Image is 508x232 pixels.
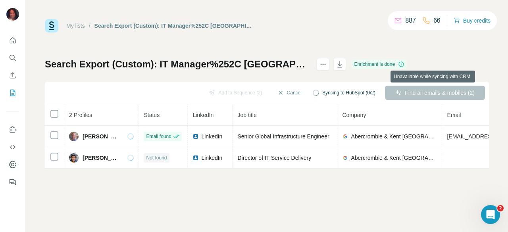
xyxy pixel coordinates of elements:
[69,153,79,163] img: Avatar
[272,86,307,100] button: Cancel
[433,16,441,25] p: 66
[201,132,222,140] span: LinkedIn
[342,112,366,118] span: Company
[83,132,119,140] span: [PERSON_NAME]
[45,19,58,33] img: Surfe Logo
[192,112,214,118] span: LinkedIn
[237,155,311,161] span: Director of IT Service Delivery
[69,132,79,141] img: Avatar
[351,154,437,162] span: Abercrombie & Kent [GEOGRAPHIC_DATA]
[454,15,491,26] button: Buy credits
[6,157,19,172] button: Dashboard
[237,133,329,140] span: Senior Global Infrastructure Engineer
[146,133,171,140] span: Email found
[94,22,252,30] div: Search Export (Custom): IT Manager%252C [GEOGRAPHIC_DATA] %2526 [GEOGRAPHIC_DATA] - [DATE] 11:43
[146,154,167,161] span: Not found
[317,58,329,71] button: actions
[6,68,19,82] button: Enrich CSV
[405,16,416,25] p: 887
[481,205,500,224] iframe: Intercom live chat
[237,112,256,118] span: Job title
[83,154,119,162] span: [PERSON_NAME]
[66,23,85,29] a: My lists
[6,51,19,65] button: Search
[69,112,92,118] span: 2 Profiles
[6,33,19,48] button: Quick start
[144,112,160,118] span: Status
[322,89,375,96] span: Syncing to HubSpot (0/2)
[342,155,348,161] img: company-logo
[351,132,437,140] span: Abercrombie & Kent [GEOGRAPHIC_DATA]
[497,205,504,211] span: 2
[6,8,19,21] img: Avatar
[447,112,461,118] span: Email
[6,175,19,189] button: Feedback
[6,86,19,100] button: My lists
[342,133,348,140] img: company-logo
[45,58,310,71] h1: Search Export (Custom): IT Manager%252C [GEOGRAPHIC_DATA] %2526 [GEOGRAPHIC_DATA] - [DATE] 11:43
[352,59,407,69] div: Enrichment is done
[201,154,222,162] span: LinkedIn
[192,133,199,140] img: LinkedIn logo
[6,140,19,154] button: Use Surfe API
[192,155,199,161] img: LinkedIn logo
[6,123,19,137] button: Use Surfe on LinkedIn
[89,22,90,30] li: /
